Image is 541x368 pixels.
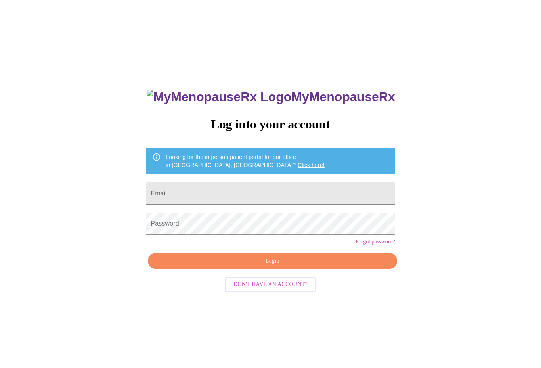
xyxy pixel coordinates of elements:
a: Don't have an account? [223,280,318,287]
span: Don't have an account? [233,280,308,289]
a: Click here! [298,162,325,168]
button: Login [148,253,397,269]
div: Looking for the in person patient portal for our office in [GEOGRAPHIC_DATA], [GEOGRAPHIC_DATA]? [166,150,325,172]
img: MyMenopauseRx Logo [147,90,291,104]
h3: Log into your account [146,117,395,132]
h3: MyMenopauseRx [147,90,395,104]
button: Don't have an account? [225,277,316,292]
a: Forgot password? [356,239,395,245]
span: Login [157,256,388,266]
